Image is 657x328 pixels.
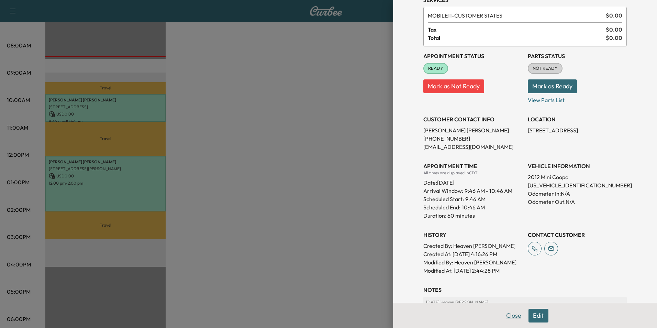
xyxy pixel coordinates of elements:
[423,195,464,203] p: Scheduled Start:
[465,195,486,203] p: 9:46 AM
[423,231,522,239] h3: History
[502,309,526,322] button: Close
[423,143,522,151] p: [EMAIL_ADDRESS][DOMAIN_NAME]
[423,187,522,195] p: Arrival Window:
[423,258,522,266] p: Modified By : Heaven [PERSON_NAME]
[423,250,522,258] p: Created At : [DATE] 4:16:26 PM
[423,162,522,170] h3: APPOINTMENT TIME
[528,115,627,123] h3: LOCATION
[528,126,627,134] p: [STREET_ADDRESS]
[423,176,522,187] div: Date: [DATE]
[606,25,622,34] span: $ 0.00
[426,299,624,305] p: [DATE] | Heaven [PERSON_NAME]
[428,25,606,34] span: Tax
[423,211,522,220] p: Duration: 60 minutes
[528,65,562,72] span: NOT READY
[606,34,622,42] span: $ 0.00
[528,79,577,93] button: Mark as Ready
[462,203,485,211] p: 10:46 AM
[528,189,627,198] p: Odometer In: N/A
[423,266,522,275] p: Modified At : [DATE] 2:44:28 PM
[428,34,606,42] span: Total
[423,134,522,143] p: [PHONE_NUMBER]
[423,52,522,60] h3: Appointment Status
[606,11,622,20] span: $ 0.00
[528,198,627,206] p: Odometer Out: N/A
[423,203,460,211] p: Scheduled End:
[465,187,512,195] span: 9:46 AM - 10:46 AM
[528,162,627,170] h3: VEHICLE INFORMATION
[423,242,522,250] p: Created By : Heaven [PERSON_NAME]
[423,126,522,134] p: [PERSON_NAME] [PERSON_NAME]
[428,11,603,20] span: CUSTOMER STATES
[423,286,627,294] h3: NOTES
[528,173,627,181] p: 2012 Mini Coopc
[528,52,627,60] h3: Parts Status
[528,93,627,104] p: View Parts List
[528,231,627,239] h3: CONTACT CUSTOMER
[424,65,447,72] span: READY
[423,170,522,176] div: All times are displayed in CDT
[528,181,627,189] p: [US_VEHICLE_IDENTIFICATION_NUMBER]
[528,309,548,322] button: Edit
[423,79,484,93] button: Mark as Not Ready
[423,115,522,123] h3: CUSTOMER CONTACT INFO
